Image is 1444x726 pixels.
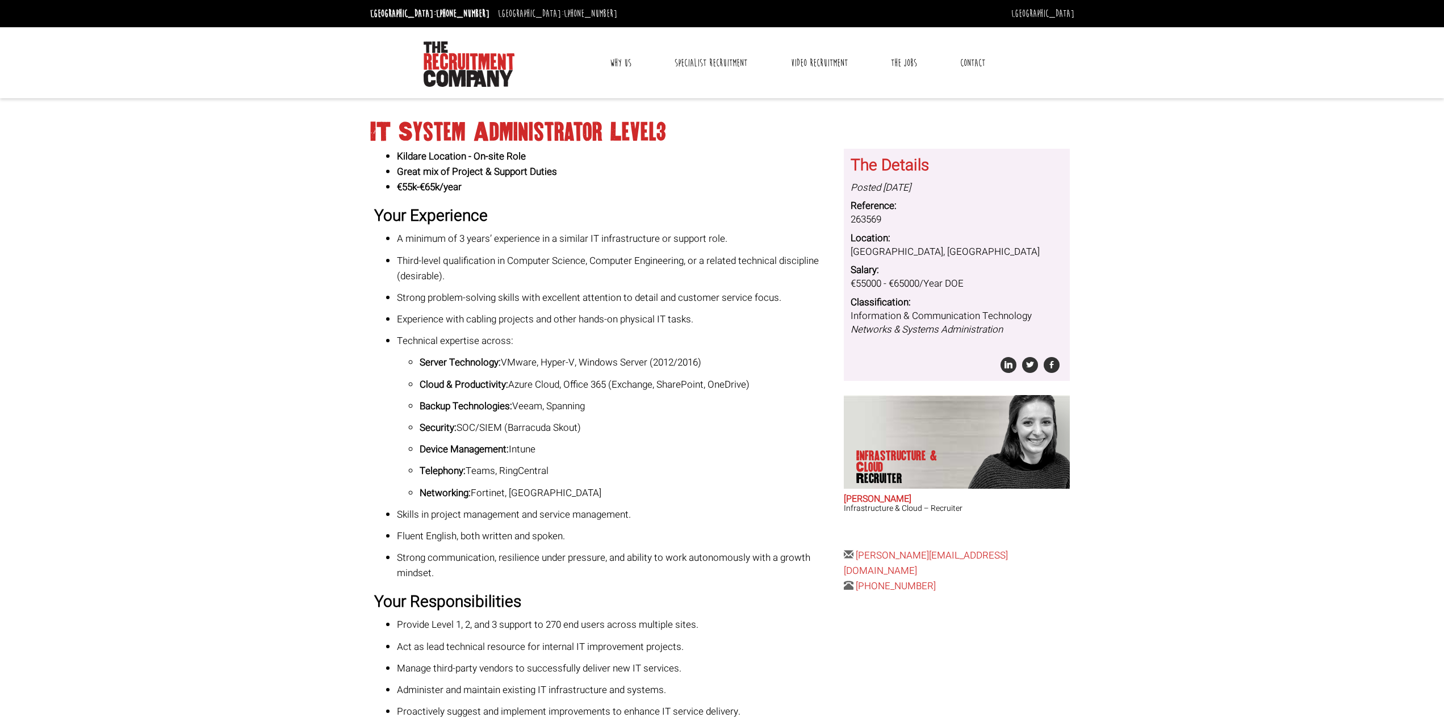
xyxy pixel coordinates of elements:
h3: Infrastructure & Cloud – Recruiter [844,504,1070,513]
strong: Your Responsibilities [374,590,521,614]
p: Technical expertise across: [397,333,835,349]
strong: Server Technology: [420,355,501,370]
dd: Information & Communication Technology [851,309,1063,337]
dt: Classification: [851,296,1063,309]
strong: €55k-€65k/year [397,180,462,194]
a: [PERSON_NAME][EMAIL_ADDRESS][DOMAIN_NAME] [844,548,1008,578]
a: Specialist Recruitment [666,49,756,77]
strong: Telephony: [420,464,466,478]
dd: €55000 - €65000/Year DOE [851,277,1063,291]
li: [GEOGRAPHIC_DATA]: [367,5,492,23]
p: Proactively suggest and implement improvements to enhance IT service delivery. [397,704,835,719]
p: Fortinet, [GEOGRAPHIC_DATA] [420,485,835,501]
dt: Reference: [851,199,1063,213]
p: VMware, Hyper-V, Windows Server (2012/2016) [420,355,835,370]
p: Veeam, Spanning [420,398,835,414]
a: [PHONE_NUMBER] [564,7,617,20]
span: Recruiter [856,473,944,484]
dt: Salary: [851,263,1063,277]
strong: Networking: [420,486,471,500]
p: Strong problem-solving skills with excellent attention to detail and customer service focus. [397,290,835,305]
i: Posted [DATE] [851,181,911,195]
h2: [PERSON_NAME] [844,494,1070,505]
p: A minimum of 3 years’ experience in a similar IT infrastructure or support role. [397,231,835,246]
p: Strong communication, resilience under pressure, and ability to work autonomously with a growth m... [397,550,835,581]
h1: IT System Administrator Level3 [370,122,1074,142]
a: The Jobs [882,49,926,77]
a: [PHONE_NUMBER] [856,579,936,593]
p: Manage third-party vendors to successfully deliver new IT services. [397,661,835,676]
img: The Recruitment Company [424,41,514,87]
h3: The Details [851,157,1063,175]
p: SOC/SIEM (Barracuda Skout) [420,420,835,435]
dt: Location: [851,232,1063,245]
strong: Your Experience [374,204,488,228]
p: Skills in project management and service management. [397,507,835,522]
strong: Kildare Location - On-site Role [397,149,526,163]
dd: [GEOGRAPHIC_DATA], [GEOGRAPHIC_DATA] [851,245,1063,259]
p: Act as lead technical resource for internal IT improvement projects. [397,639,835,654]
a: Contact [952,49,994,77]
img: Sara O'Toole does Infrastructure & Cloud Recruiter [961,395,1070,489]
p: Experience with cabling projects and other hands-on physical IT tasks. [397,312,835,327]
i: Networks & Systems Administration [851,322,1003,337]
a: [GEOGRAPHIC_DATA] [1011,7,1074,20]
strong: Cloud & Productivity: [420,377,508,392]
li: [GEOGRAPHIC_DATA]: [495,5,620,23]
p: Administer and maintain existing IT infrastructure and systems. [397,682,835,698]
a: [PHONE_NUMBER] [436,7,489,20]
a: Video Recruitment [782,49,856,77]
p: Infrastructure & Cloud [856,450,944,484]
a: Why Us [601,49,640,77]
dd: 263569 [851,213,1063,226]
p: Fluent English, both written and spoken. [397,528,835,544]
p: Azure Cloud, Office 365 (Exchange, SharePoint, OneDrive) [420,377,835,392]
p: Teams, RingCentral [420,463,835,479]
strong: Security: [420,421,457,435]
p: Intune [420,442,835,457]
strong: Backup Technologies: [420,399,512,413]
strong: Device Management: [420,442,509,456]
p: Third-level qualification in Computer Science, Computer Engineering, or a related technical disci... [397,253,835,284]
p: Provide Level 1, 2, and 3 support to 270 end users across multiple sites. [397,617,835,632]
strong: Great mix of Project & Support Duties [397,165,557,179]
